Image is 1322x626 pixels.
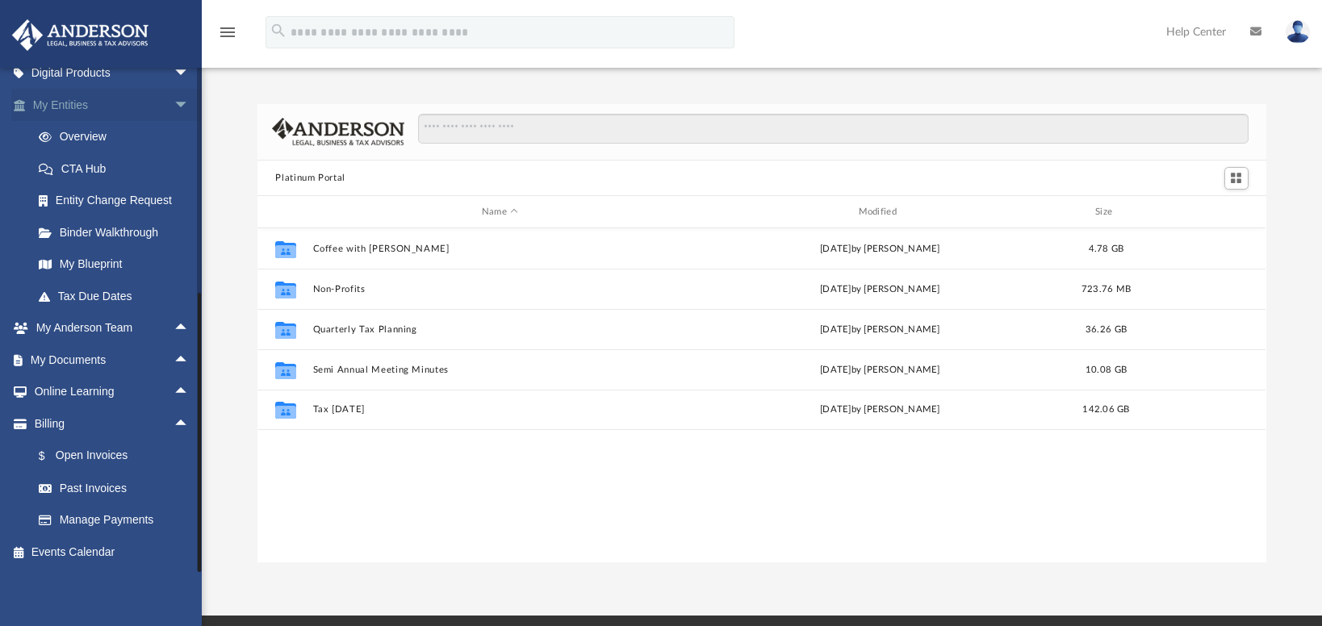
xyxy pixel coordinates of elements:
[1074,205,1139,219] div: Size
[693,205,1067,219] div: Modified
[48,446,56,466] span: $
[1224,167,1249,190] button: Switch to Grid View
[693,403,1067,417] div: [DATE] by [PERSON_NAME]
[1286,20,1310,44] img: User Pic
[1083,405,1130,414] span: 142.06 GB
[174,89,206,122] span: arrow_drop_down
[11,407,214,440] a: Billingarrow_drop_up
[693,323,1067,337] div: [DATE] by [PERSON_NAME]
[11,536,214,568] a: Events Calendar
[11,344,206,376] a: My Documentsarrow_drop_up
[218,31,237,42] a: menu
[23,248,206,281] a: My Blueprint
[693,282,1067,297] div: [DATE] by [PERSON_NAME]
[270,22,287,40] i: search
[174,376,206,409] span: arrow_drop_up
[7,19,153,51] img: Anderson Advisors Platinum Portal
[313,404,687,415] button: Tax [DATE]
[693,363,1067,378] div: [DATE] by [PERSON_NAME]
[218,23,237,42] i: menu
[11,57,214,90] a: Digital Productsarrow_drop_down
[1146,205,1259,219] div: id
[418,114,1249,144] input: Search files and folders
[1086,365,1127,374] span: 10.08 GB
[11,89,214,121] a: My Entitiesarrow_drop_down
[23,280,214,312] a: Tax Due Dates
[693,242,1067,257] div: [DATE] by [PERSON_NAME]
[1081,285,1131,294] span: 723.76 MB
[275,171,345,186] button: Platinum Portal
[1089,244,1124,253] span: 4.78 GB
[174,57,206,90] span: arrow_drop_down
[23,504,214,536] a: Manage Payments
[23,440,214,473] a: $Open Invoices
[257,228,1266,562] div: grid
[23,152,214,185] a: CTA Hub
[312,205,686,219] div: Name
[11,376,206,408] a: Online Learningarrow_drop_up
[174,312,206,345] span: arrow_drop_up
[23,121,214,153] a: Overview
[313,365,687,375] button: Semi Annual Meeting Minutes
[1086,325,1127,334] span: 36.26 GB
[23,185,214,217] a: Entity Change Request
[313,284,687,294] button: Non-Profits
[265,205,305,219] div: id
[313,244,687,254] button: Coffee with [PERSON_NAME]
[174,344,206,377] span: arrow_drop_up
[23,472,214,504] a: Past Invoices
[11,312,206,344] a: My Anderson Teamarrow_drop_up
[174,407,206,440] span: arrow_drop_up
[313,324,687,335] button: Quarterly Tax Planning
[23,216,214,248] a: Binder Walkthrough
